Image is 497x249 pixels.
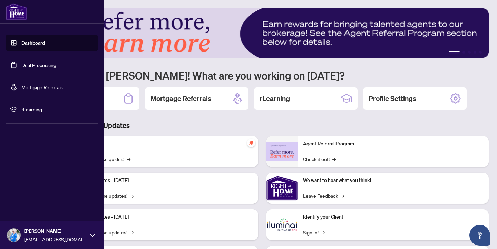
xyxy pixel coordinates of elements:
[303,177,483,184] p: We want to hear what you think!
[24,236,86,243] span: [EMAIL_ADDRESS][DOMAIN_NAME]
[468,51,471,54] button: 3
[479,51,482,54] button: 5
[332,155,336,163] span: →
[21,62,56,68] a: Deal Processing
[449,51,460,54] button: 1
[303,213,483,221] p: Identify your Client
[474,51,476,54] button: 4
[260,94,290,103] h2: rLearning
[266,173,298,204] img: We want to hear what you think!
[303,140,483,148] p: Agent Referral Program
[266,142,298,161] img: Agent Referral Program
[469,225,490,246] button: Open asap
[21,105,93,113] span: rLearning
[130,192,134,200] span: →
[36,69,489,82] h1: Welcome back [PERSON_NAME]! What are you working on [DATE]?
[21,84,63,90] a: Mortgage Referrals
[303,155,336,163] a: Check it out!→
[130,229,134,236] span: →
[321,229,325,236] span: →
[36,8,489,58] img: Slide 0
[150,94,211,103] h2: Mortgage Referrals
[6,3,27,20] img: logo
[247,139,255,147] span: pushpin
[72,140,253,148] p: Self-Help
[369,94,416,103] h2: Profile Settings
[21,40,45,46] a: Dashboard
[127,155,130,163] span: →
[24,227,86,235] span: [PERSON_NAME]
[303,229,325,236] a: Sign In!→
[303,192,344,200] a: Leave Feedback→
[36,121,489,130] h3: Brokerage & Industry Updates
[341,192,344,200] span: →
[462,51,465,54] button: 2
[266,209,298,240] img: Identify your Client
[7,229,20,242] img: Profile Icon
[72,177,253,184] p: Platform Updates - [DATE]
[72,213,253,221] p: Platform Updates - [DATE]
